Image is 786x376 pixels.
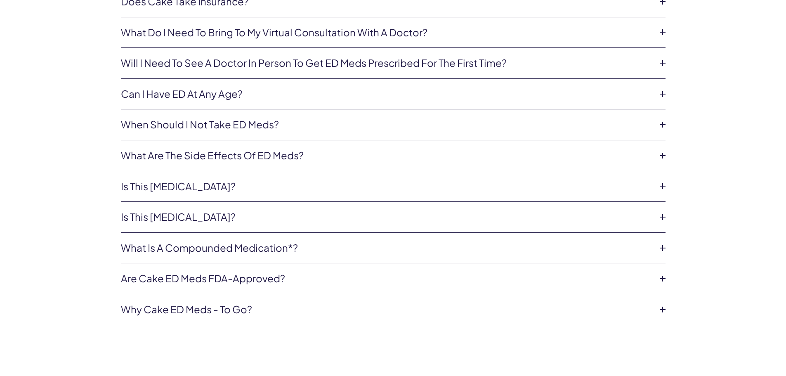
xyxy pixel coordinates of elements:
[121,26,652,40] a: What do i need to bring to my virtual consultation with a doctor?
[121,210,652,224] a: Is this [MEDICAL_DATA]?
[121,303,652,317] a: Why Cake ED Meds - To Go?
[121,272,652,286] a: Are Cake ED Meds FDA-approved?
[121,149,652,163] a: What are the side effects of ED Meds?
[121,87,652,101] a: Can I have ED at any age?
[121,118,652,132] a: When should i not take ED meds?
[121,180,652,194] a: Is this [MEDICAL_DATA]?
[121,56,652,70] a: Will i need to see a doctor in person to get ED meds prescribed for the first time?
[121,241,652,255] a: What is a compounded Medication*?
